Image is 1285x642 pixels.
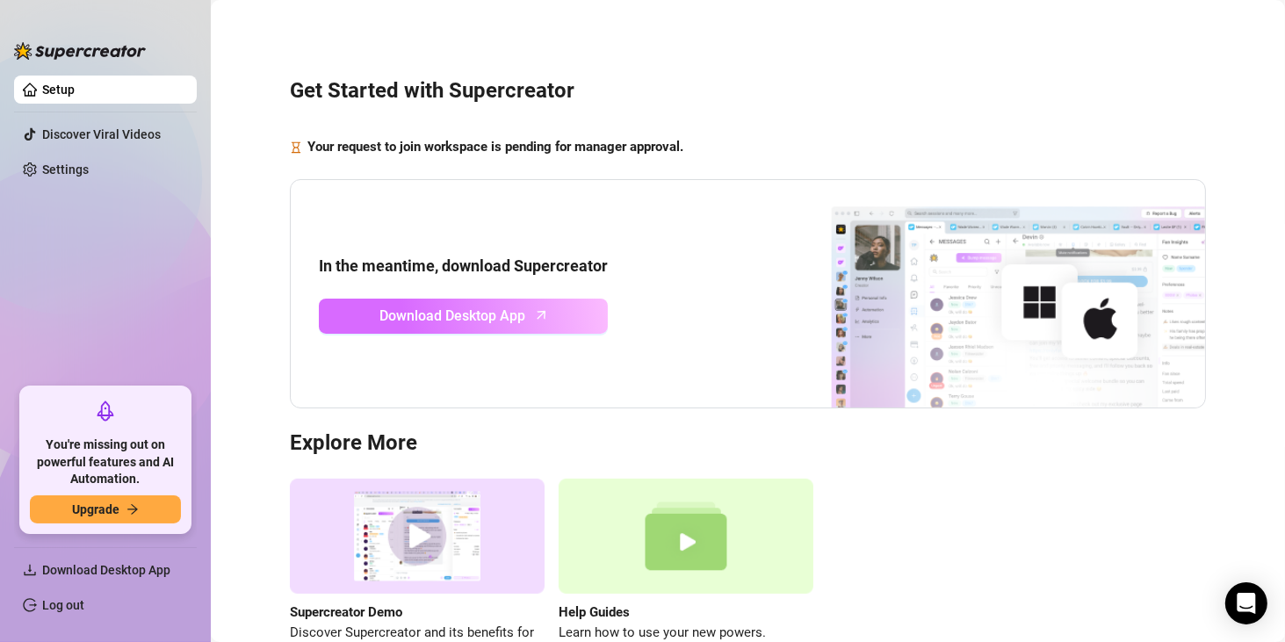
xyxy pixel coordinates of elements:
[42,598,84,612] a: Log out
[42,563,170,577] span: Download Desktop App
[531,305,552,325] span: arrow-up
[42,83,75,97] a: Setup
[14,42,146,60] img: logo-BBDzfeDw.svg
[559,479,813,594] img: help guides
[307,139,683,155] strong: Your request to join workspace is pending for manager approval.
[1225,582,1267,624] div: Open Intercom Messenger
[72,502,119,516] span: Upgrade
[23,563,37,577] span: download
[290,604,402,620] strong: Supercreator Demo
[290,137,302,158] span: hourglass
[126,503,139,516] span: arrow-right
[30,495,181,523] button: Upgradearrow-right
[559,604,630,620] strong: Help Guides
[30,436,181,488] span: You're missing out on powerful features and AI Automation.
[319,299,608,334] a: Download Desktop Apparrow-up
[766,180,1205,408] img: download app
[290,77,1206,105] h3: Get Started with Supercreator
[42,127,161,141] a: Discover Viral Videos
[42,162,89,177] a: Settings
[290,479,545,594] img: supercreator demo
[319,256,608,275] strong: In the meantime, download Supercreator
[380,305,526,327] span: Download Desktop App
[95,400,116,422] span: rocket
[290,429,1206,458] h3: Explore More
